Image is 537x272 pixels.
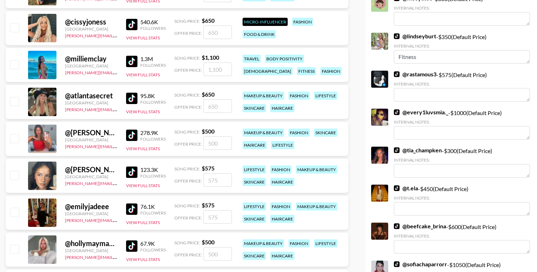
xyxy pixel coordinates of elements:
[174,252,202,257] span: Offer Price:
[270,104,294,112] div: haircare
[243,202,266,211] div: lifestyle
[394,71,436,78] a: @rastamous3
[202,54,219,61] strong: $ 1,100
[202,128,215,135] strong: $ 500
[65,253,204,260] a: [PERSON_NAME][EMAIL_ADDRESS][PERSON_NAME][DOMAIN_NAME]
[126,72,160,77] button: View Full Stats
[202,239,215,245] strong: $ 500
[65,32,204,38] a: [PERSON_NAME][EMAIL_ADDRESS][PERSON_NAME][DOMAIN_NAME]
[270,252,294,260] div: haircare
[394,195,530,201] div: Internal Notes:
[65,91,118,100] div: @ atlantasecret
[394,81,530,87] div: Internal Notes:
[174,166,200,172] span: Song Price:
[65,165,118,174] div: @ [PERSON_NAME]
[140,55,166,62] div: 1.3M
[174,55,200,61] span: Song Price:
[394,5,530,11] div: Internal Notes:
[204,26,232,39] input: 650
[292,18,313,26] div: fashion
[394,147,442,154] a: @tia_champken
[243,67,293,75] div: [DEMOGRAPHIC_DATA]
[65,216,204,223] a: [PERSON_NAME][EMAIL_ADDRESS][PERSON_NAME][DOMAIN_NAME]
[394,109,530,140] div: - $ 1000 (Default Price)
[394,71,400,77] img: TikTok
[270,215,294,223] div: haircare
[126,257,160,262] button: View Full Stats
[65,100,118,105] div: [GEOGRAPHIC_DATA]
[204,62,232,76] input: 1,100
[202,165,215,172] strong: $ 575
[394,157,530,163] div: Internal Notes:
[174,18,200,24] span: Song Price:
[174,203,200,208] span: Song Price:
[394,261,447,268] a: @sofiachaparrorr
[394,223,530,254] div: - $ 600 (Default Price)
[65,174,118,179] div: [GEOGRAPHIC_DATA]
[243,104,266,112] div: skincare
[394,223,400,229] img: TikTok
[140,62,166,68] div: Followers
[288,239,310,247] div: fashion
[243,30,276,38] div: food & drink
[126,220,160,225] button: View Full Stats
[271,141,294,149] div: lifestyle
[174,104,202,110] span: Offer Price:
[140,210,166,216] div: Followers
[270,165,292,174] div: fashion
[126,203,137,215] img: TikTok
[204,210,232,224] input: 575
[394,185,400,191] img: TikTok
[394,261,400,267] img: TikTok
[243,55,261,63] div: travel
[243,178,266,186] div: skincare
[394,109,400,115] img: TikTok
[394,119,530,125] div: Internal Notes:
[126,93,137,104] img: TikTok
[65,105,204,112] a: [PERSON_NAME][EMAIL_ADDRESS][PERSON_NAME][DOMAIN_NAME]
[314,129,337,137] div: skincare
[140,173,166,179] div: Followers
[65,202,118,211] div: @ emilyjadeee
[394,147,530,178] div: - $ 300 (Default Price)
[65,179,204,186] a: [PERSON_NAME][EMAIL_ADDRESS][PERSON_NAME][DOMAIN_NAME]
[65,69,204,75] a: [PERSON_NAME][EMAIL_ADDRESS][PERSON_NAME][DOMAIN_NAME]
[243,92,284,100] div: makeup & beauty
[243,129,284,137] div: makeup & beauty
[65,248,118,253] div: [GEOGRAPHIC_DATA]
[174,215,202,221] span: Offer Price:
[296,202,337,211] div: makeup & beauty
[140,129,166,136] div: 278.9K
[314,92,337,100] div: lifestyle
[126,130,137,141] img: TikTok
[140,203,166,210] div: 76.1K
[204,173,232,187] input: 575
[394,185,530,216] div: - $ 450 (Default Price)
[174,92,200,98] span: Song Price:
[126,35,160,40] button: View Full Stats
[65,17,118,26] div: @ cissyjoness
[394,33,400,39] img: TikTok
[243,18,288,26] div: Micro-Influencer
[394,109,448,116] a: @every1luvsmia._
[65,26,118,32] div: [GEOGRAPHIC_DATA]
[174,31,202,36] span: Offer Price:
[174,67,202,73] span: Offer Price:
[314,239,337,247] div: lifestyle
[140,136,166,142] div: Followers
[243,141,267,149] div: haircare
[65,239,118,248] div: @ hollymaymaning
[65,211,118,216] div: [GEOGRAPHIC_DATA]
[394,147,400,153] img: TikTok
[394,33,436,40] a: @lindseyburt
[394,50,530,64] textarea: Fitness
[65,63,118,69] div: [GEOGRAPHIC_DATA]
[126,183,160,188] button: View Full Stats
[140,247,166,252] div: Followers
[126,167,137,178] img: TikTok
[243,215,266,223] div: skincare
[65,128,118,137] div: @ [PERSON_NAME]
[140,92,166,99] div: 95.8K
[174,178,202,184] span: Offer Price:
[394,33,530,64] div: - $ 350 (Default Price)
